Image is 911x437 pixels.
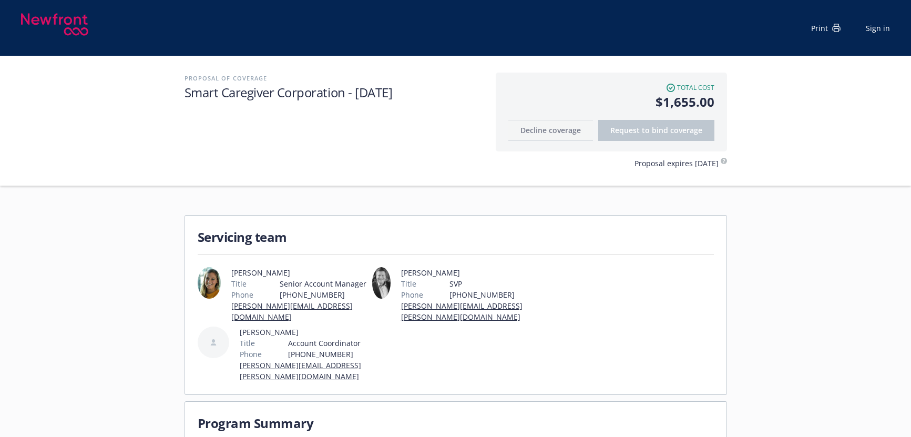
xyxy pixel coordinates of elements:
a: Sign in [866,23,890,34]
span: SVP [449,278,542,289]
a: [PERSON_NAME][EMAIL_ADDRESS][PERSON_NAME][DOMAIN_NAME] [401,301,523,322]
h1: Smart Caregiver Corporation - [DATE] [185,84,485,101]
span: Phone [240,349,262,360]
span: Title [240,338,255,349]
h1: Program Summary [198,414,714,432]
button: Decline coverage [508,120,593,141]
a: [PERSON_NAME][EMAIL_ADDRESS][PERSON_NAME][DOMAIN_NAME] [240,360,361,381]
span: [PHONE_NUMBER] [288,349,368,360]
span: [PERSON_NAME] [231,267,367,278]
span: $1,655.00 [508,93,714,111]
img: employee photo [372,267,391,299]
div: Print [811,23,841,34]
span: [PHONE_NUMBER] [280,289,367,300]
span: [PERSON_NAME] [240,327,368,338]
h1: Servicing team [198,228,714,246]
span: Request to bind [610,125,702,135]
span: [PHONE_NUMBER] [449,289,542,300]
span: Decline coverage [520,125,581,135]
span: Total cost [677,83,714,93]
button: Request to bindcoverage [598,120,714,141]
span: [PERSON_NAME] [401,267,542,278]
span: Title [231,278,247,289]
h2: Proposal of coverage [185,73,485,84]
span: Phone [401,289,423,300]
span: Account Coordinator [288,338,368,349]
span: Title [401,278,416,289]
span: Senior Account Manager [280,278,367,289]
span: Proposal expires [DATE] [634,158,719,169]
span: Phone [231,289,253,300]
span: coverage [670,125,702,135]
img: employee photo [198,267,221,299]
a: [PERSON_NAME][EMAIL_ADDRESS][DOMAIN_NAME] [231,301,353,322]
